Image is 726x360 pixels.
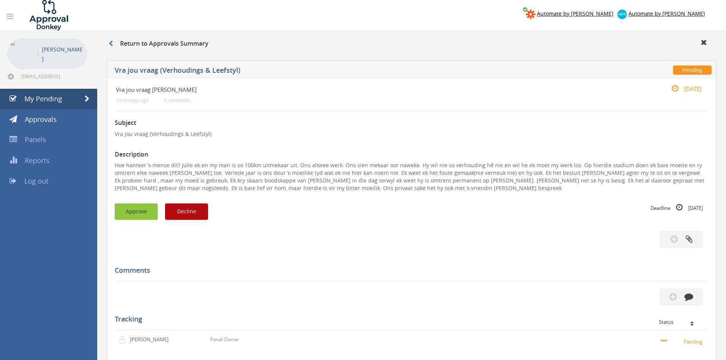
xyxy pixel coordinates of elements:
span: Automate by [PERSON_NAME] [537,10,614,17]
h3: Description [115,151,708,158]
span: Log out [24,176,48,186]
img: xero-logo.png [617,10,627,19]
h4: Vra jou vraag [PERSON_NAME] [116,86,609,93]
small: [DATE] [663,85,702,93]
div: Status [659,319,703,325]
button: Approve [115,203,158,220]
small: Pending [661,337,705,346]
h3: Return to Approvals Summary [109,40,208,47]
p: Panel Owner [210,336,239,343]
small: 0 comments... [164,98,194,103]
h5: Tracking [115,315,703,323]
span: [EMAIL_ADDRESS][DOMAIN_NAME] [21,73,86,79]
p: Vra jou vraag (Verhoudings & Leefstyl) [115,130,708,138]
span: Automate by [PERSON_NAME] [628,10,705,17]
span: Reports [25,156,50,165]
h5: Comments [115,267,703,274]
h5: Vra jou vraag (Verhoudings & Leefstyl) [115,67,532,76]
span: Pending [673,66,712,75]
img: user-icon.png [119,336,130,344]
span: My Pending [24,94,62,103]
span: Panels [25,135,46,144]
img: zapier-logomark.png [526,10,535,19]
small: Deadline [DATE] [651,203,703,212]
p: [PERSON_NAME] [130,336,174,343]
p: [PERSON_NAME] [42,45,84,64]
small: 14 minutes ago [116,98,149,103]
h3: Subject [115,120,708,126]
button: Decline [165,203,208,220]
p: Hoe hanteer ŉ mense dit? Julle ek en my man is so 100km uitmekaar uit. Ons altwee werk. Ons sien ... [115,162,708,192]
span: Approvals [25,115,57,124]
